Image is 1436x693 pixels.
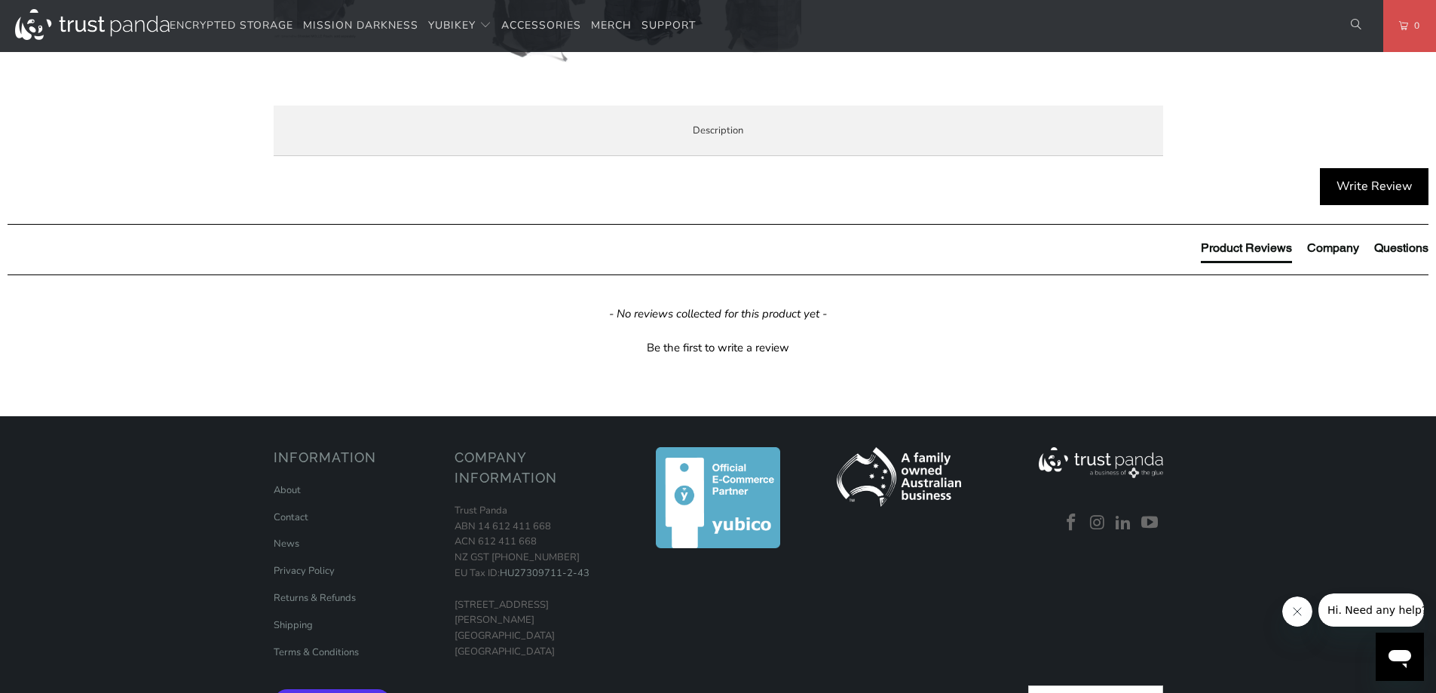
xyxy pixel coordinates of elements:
a: Trust Panda Australia on Instagram [1086,514,1109,533]
em: - No reviews collected for this product yet - [609,306,827,322]
span: Support [641,18,696,32]
a: Support [641,8,696,44]
a: Shipping [274,618,313,632]
nav: Translation missing: en.navigation.header.main_nav [170,8,696,44]
span: Hi. Need any help? [9,11,109,23]
div: Company [1307,240,1359,256]
a: News [274,537,299,550]
summary: YubiKey [428,8,491,44]
img: Trust Panda Australia [15,9,170,40]
a: Privacy Policy [274,564,335,578]
iframe: Message from company [1318,593,1424,627]
div: Be the first to write a review [8,336,1428,356]
a: Terms & Conditions [274,645,359,659]
a: Contact [274,511,308,524]
div: Write Review [1320,168,1428,206]
div: Be the first to write a review [647,340,789,356]
a: Trust Panda Australia on Facebook [1061,514,1083,533]
span: Mission Darkness [303,18,418,32]
div: Questions [1374,240,1428,256]
a: Accessories [501,8,581,44]
a: About [274,483,301,497]
a: Mission Darkness [303,8,418,44]
a: Merch [591,8,632,44]
a: Trust Panda Australia on LinkedIn [1113,514,1135,533]
label: Description [274,106,1163,156]
a: HU27309711-2-43 [500,566,589,580]
a: Trust Panda Australia on YouTube [1139,514,1162,533]
span: YubiKey [428,18,476,32]
iframe: Button to launch messaging window [1376,633,1424,681]
span: 0 [1408,17,1420,34]
iframe: Close message [1282,596,1312,627]
span: Accessories [501,18,581,32]
a: Returns & Refunds [274,591,356,605]
a: Encrypted Storage [170,8,293,44]
div: Product Reviews [1201,240,1292,256]
div: Reviews Tabs [1201,240,1428,270]
p: Trust Panda ABN 14 612 411 668 ACN 612 411 668 NZ GST [PHONE_NUMBER] EU Tax ID: [STREET_ADDRESS][... [455,503,620,660]
span: Encrypted Storage [170,18,293,32]
span: Merch [591,18,632,32]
